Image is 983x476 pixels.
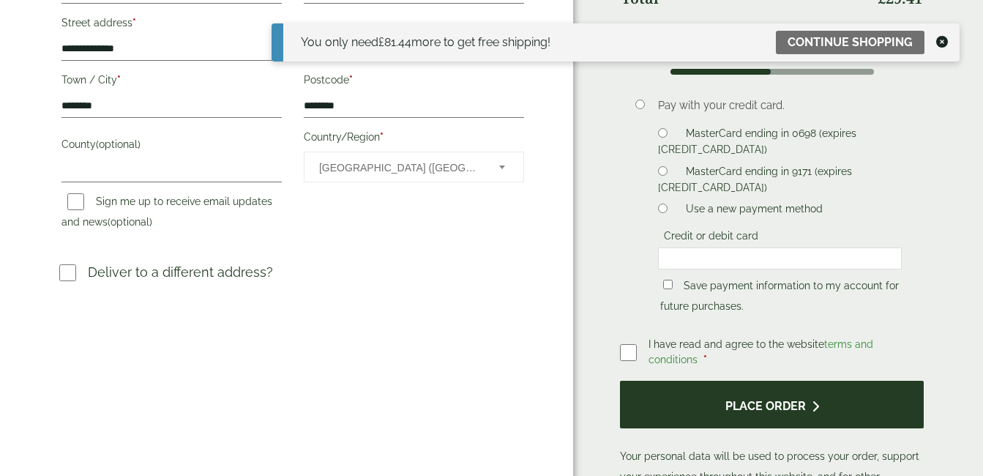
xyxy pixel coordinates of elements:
[680,203,829,219] label: Use a new payment method
[117,74,121,86] abbr: required
[349,74,353,86] abbr: required
[776,31,924,54] a: Continue shopping
[658,230,764,246] label: Credit or debit card
[96,138,141,150] span: (optional)
[304,152,524,182] span: Country/Region
[61,134,282,159] label: County
[703,354,707,365] abbr: required
[662,252,897,265] iframe: Secure card payment input frame
[61,196,272,232] label: Sign me up to receive email updates and news
[620,381,924,428] button: Place order
[378,35,384,49] span: £
[658,166,852,198] label: MasterCard ending in 9171 (expires [CREDIT_CARD_DATA])
[301,34,550,51] div: You only need more to get free shipping!
[108,216,152,228] span: (optional)
[658,127,856,160] label: MasterCard ending in 0698 (expires [CREDIT_CARD_DATA])
[304,127,524,152] label: Country/Region
[132,17,136,29] abbr: required
[88,262,273,282] p: Deliver to a different address?
[660,280,899,316] label: Save payment information to my account for future purchases.
[61,12,282,37] label: Street address
[304,70,524,94] label: Postcode
[61,70,282,94] label: Town / City
[658,97,902,114] p: Pay with your credit card.
[319,152,479,183] span: United Kingdom (UK)
[378,35,411,49] span: 81.44
[380,131,384,143] abbr: required
[67,193,84,210] input: Sign me up to receive email updates and news(optional)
